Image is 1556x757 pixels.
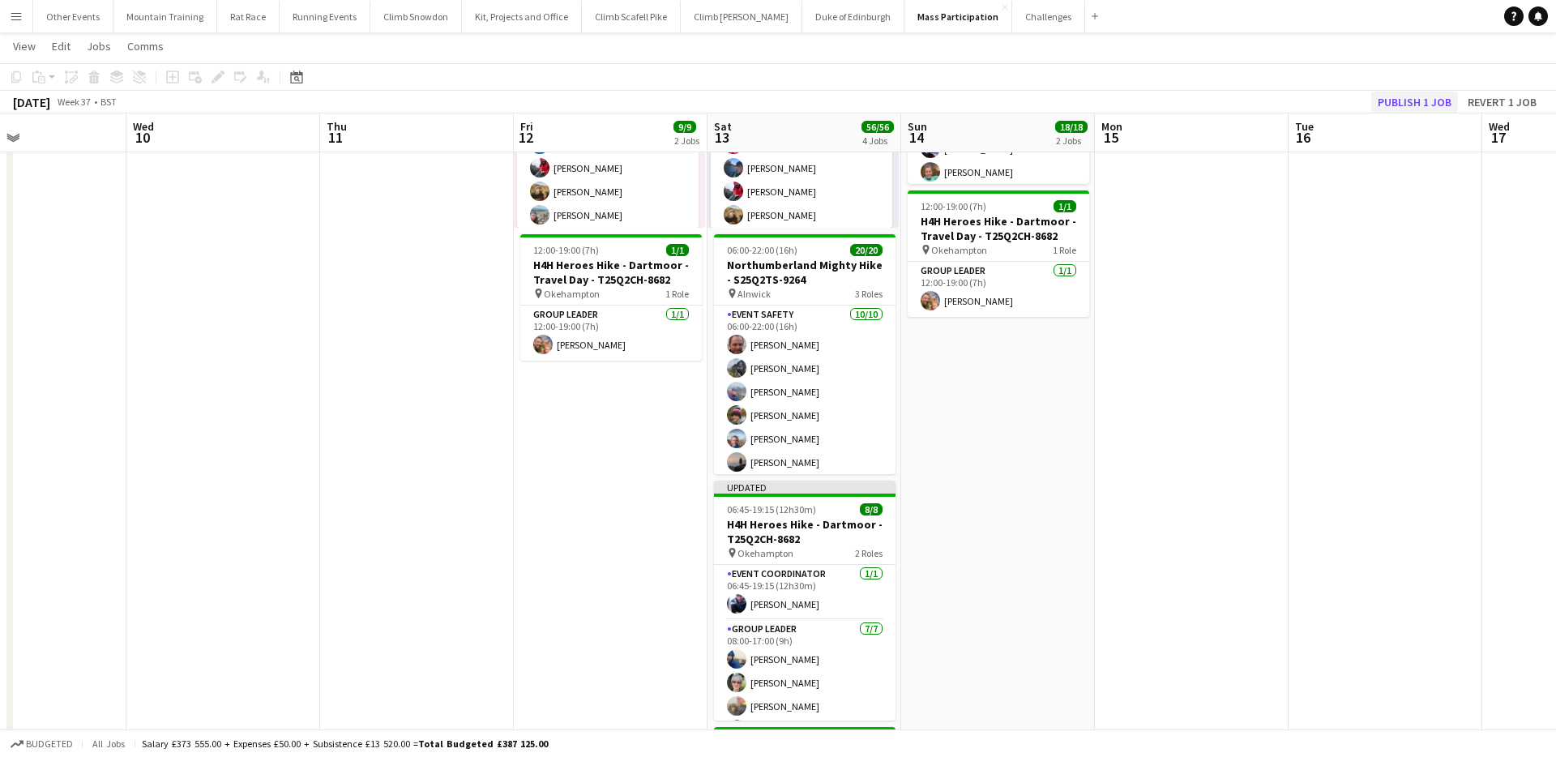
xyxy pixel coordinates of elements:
div: 4 Jobs [862,135,893,147]
span: Total Budgeted £387 125.00 [418,738,548,750]
app-card-role: Event Coordinator1/106:45-19:15 (12h30m)[PERSON_NAME] [714,565,896,620]
span: 06:45-19:15 (12h30m) [727,503,816,515]
span: Edit [52,39,71,53]
span: 13 [712,128,732,147]
app-job-card: Updated06:45-19:15 (12h30m)8/8H4H Heroes Hike - Dartmoor - T25Q2CH-8682 Okehampton2 RolesEvent Co... [714,481,896,721]
span: 10 [130,128,154,147]
h3: H4H Heroes Hike - Dartmoor - Travel Day - T25Q2CH-8682 [908,214,1089,243]
span: Comms [127,39,164,53]
button: Challenges [1012,1,1085,32]
a: Edit [45,36,77,57]
button: Climb Scafell Pike [582,1,681,32]
span: 14 [905,128,927,147]
span: Okehampton [931,244,987,256]
span: Sun [908,119,927,134]
button: Budgeted [8,735,75,753]
span: 56/56 [861,121,894,133]
span: Okehampton [544,288,600,300]
span: View [13,39,36,53]
button: Publish 1 job [1371,92,1458,113]
div: [DATE] [13,94,50,110]
span: Okehampton [737,547,793,559]
h3: H4H Heroes Hike - Dartmoor - Travel Day - T25Q2CH-8682 [520,258,702,287]
h3: Northumberland Mighty Hike - S25Q2TS-9264 [714,258,896,287]
span: Week 37 [53,96,94,108]
span: 12:00-19:00 (7h) [533,244,599,256]
span: Alnwick [737,288,771,300]
span: Fri [520,119,533,134]
span: 1/1 [666,244,689,256]
button: Rat Race [217,1,280,32]
app-card-role: Event Safety10/1006:00-22:00 (16h)[PERSON_NAME][PERSON_NAME][PERSON_NAME][PERSON_NAME][PERSON_NAM... [714,306,896,572]
button: Mountain Training [113,1,217,32]
button: Mass Participation [904,1,1012,32]
button: Kit, Projects and Office [462,1,582,32]
span: 15 [1099,128,1122,147]
span: Mon [1101,119,1122,134]
span: 17 [1486,128,1510,147]
app-job-card: 12:00-19:00 (7h)1/1H4H Heroes Hike - Dartmoor - Travel Day - T25Q2CH-8682 Okehampton1 RoleGroup L... [520,234,702,361]
button: Running Events [280,1,370,32]
span: Wed [133,119,154,134]
app-card-role: Group Leader1/112:00-19:00 (7h)[PERSON_NAME] [908,262,1089,317]
span: Tue [1295,119,1314,134]
div: 2 Jobs [1056,135,1087,147]
div: Salary £373 555.00 + Expenses £50.00 + Subsistence £13 520.00 = [142,738,548,750]
span: Sat [714,119,732,134]
span: 1 Role [1053,244,1076,256]
span: 9/9 [673,121,696,133]
a: View [6,36,42,57]
h3: H4H Heroes Hike - Dartmoor - T25Q2CH-8682 [714,517,896,546]
button: Climb [PERSON_NAME] [681,1,802,32]
span: Budgeted [26,738,73,750]
span: 16 [1293,128,1314,147]
span: 12:00-19:00 (7h) [921,200,986,212]
span: 1 Role [665,288,689,300]
span: 20/20 [850,244,883,256]
button: Climb Snowdon [370,1,462,32]
a: Jobs [80,36,118,57]
button: Duke of Edinburgh [802,1,904,32]
app-job-card: 12:00-19:00 (7h)1/1H4H Heroes Hike - Dartmoor - Travel Day - T25Q2CH-8682 Okehampton1 RoleGroup L... [908,190,1089,317]
button: Other Events [33,1,113,32]
span: 18/18 [1055,121,1088,133]
span: Jobs [87,39,111,53]
span: Thu [327,119,347,134]
span: 3 Roles [855,288,883,300]
span: All jobs [89,738,128,750]
app-card-role: Group Leader1/112:00-19:00 (7h)[PERSON_NAME] [520,306,702,361]
a: Comms [121,36,170,57]
span: 2 Roles [855,547,883,559]
span: 1/1 [1054,200,1076,212]
app-card-role: Event Safety7/712:00-20:00 (8h)[PERSON_NAME][PERSON_NAME][PERSON_NAME][PERSON_NAME][PERSON_NAME] [517,82,699,278]
button: Revert 1 job [1461,92,1543,113]
span: 12 [518,128,533,147]
span: 06:00-22:00 (16h) [727,244,797,256]
span: 8/8 [860,503,883,515]
span: 11 [324,128,347,147]
div: 2 Jobs [674,135,699,147]
app-job-card: 06:00-22:00 (16h)20/20Northumberland Mighty Hike - S25Q2TS-9264 Alnwick3 RolesEvent Safety10/1006... [714,234,896,474]
div: BST [100,96,117,108]
div: Updated [714,481,896,494]
span: Wed [1489,119,1510,134]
